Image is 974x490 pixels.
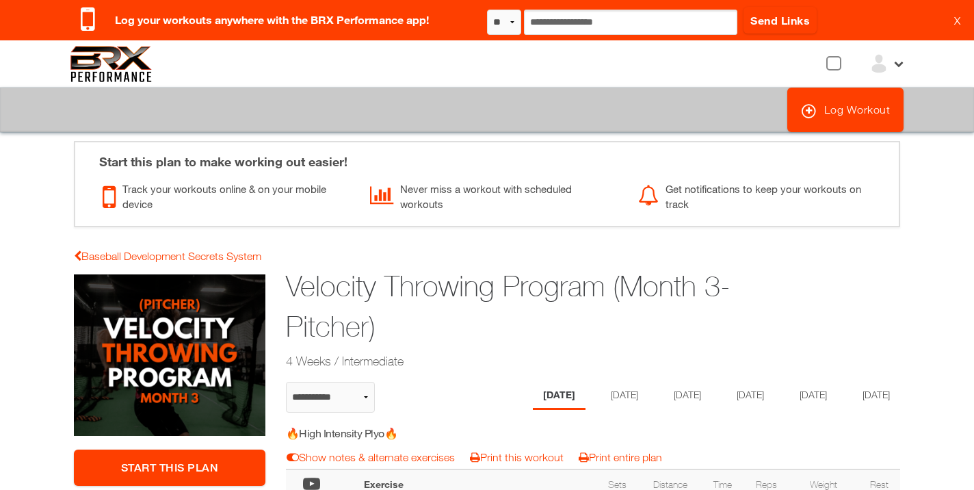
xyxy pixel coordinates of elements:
[533,382,585,410] li: Day 1
[663,382,711,410] li: Day 3
[70,46,152,82] img: 6f7da32581c89ca25d665dc3aae533e4f14fe3ef_original.svg
[789,382,837,410] li: Day 5
[286,352,795,370] h2: 4 Weeks / Intermediate
[286,426,530,441] h5: 🔥High Intensity Plyo🔥
[74,450,265,486] a: Start This Plan
[638,178,885,212] div: Get notifications to keep your workouts on track
[726,382,774,410] li: Day 4
[743,7,817,34] a: Send Links
[85,142,889,171] div: Start this plan to make working out easier!
[470,451,564,463] a: Print this workout
[869,53,889,74] img: ex-default-user.svg
[601,382,648,410] li: Day 2
[370,178,617,212] div: Never miss a workout with scheduled workouts
[787,88,904,132] a: Log Workout
[74,274,265,436] img: Velocity Throwing Program (Month 3-Pitcher)
[74,250,261,262] a: Baseball Development Secrets System
[287,451,455,463] a: Show notes & alternate exercises
[954,14,960,27] a: X
[286,266,795,347] h1: Velocity Throwing Program (Month 3-Pitcher)
[579,451,662,463] a: Print entire plan
[852,382,900,410] li: Day 6
[103,178,350,212] div: Track your workouts online & on your mobile device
